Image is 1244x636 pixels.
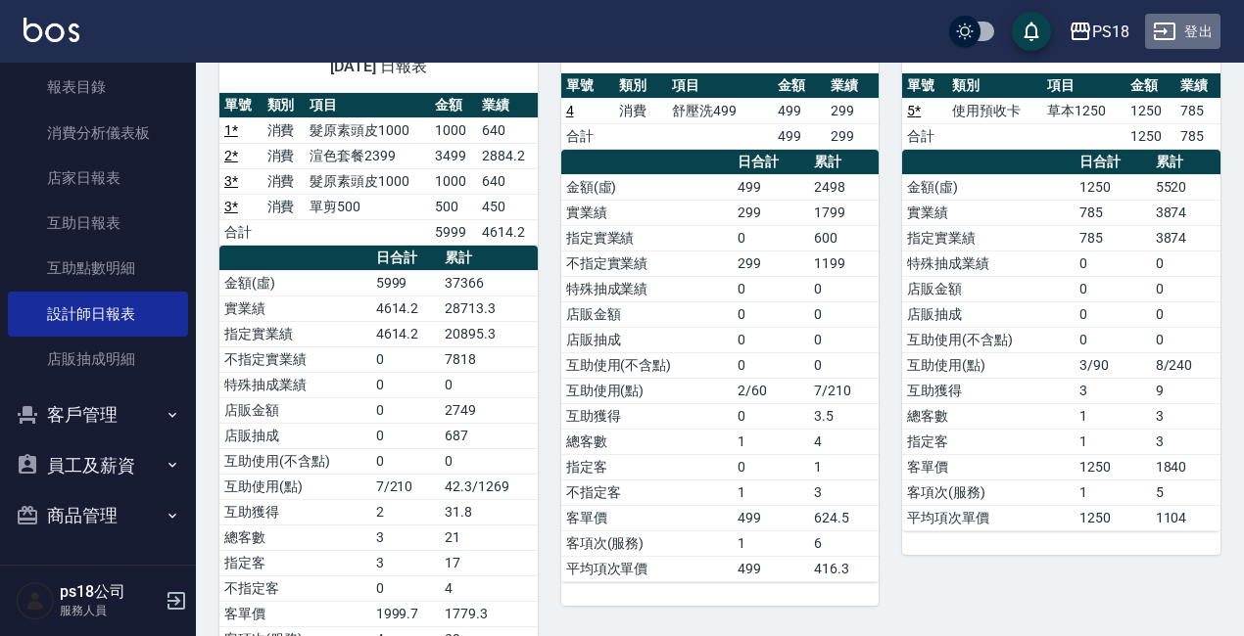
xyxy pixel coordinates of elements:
[1151,479,1220,505] td: 5
[561,200,734,225] td: 實業績
[1092,20,1129,44] div: PS18
[809,327,879,352] td: 0
[561,225,734,250] td: 指定實業績
[1075,403,1151,429] td: 1
[430,219,477,245] td: 5999
[733,378,809,403] td: 2/60
[733,530,809,556] td: 1
[733,174,809,200] td: 499
[809,479,879,505] td: 3
[219,93,538,246] table: a dense table
[219,372,371,397] td: 特殊抽成業績
[561,505,734,530] td: 客單價
[561,530,734,556] td: 客項次(服務)
[561,429,734,454] td: 總客數
[430,168,477,194] td: 1000
[733,505,809,530] td: 499
[1075,454,1151,479] td: 1250
[477,117,538,143] td: 640
[440,575,537,601] td: 4
[733,479,809,505] td: 1
[809,429,879,454] td: 4
[371,246,441,271] th: 日合計
[773,73,826,99] th: 金額
[1075,150,1151,175] th: 日合計
[371,423,441,448] td: 0
[440,601,537,626] td: 1779.3
[902,123,947,149] td: 合計
[219,524,371,550] td: 總客數
[902,250,1075,276] td: 特殊抽成業績
[263,168,306,194] td: 消費
[219,219,263,245] td: 合計
[1145,14,1220,50] button: 登出
[561,301,734,327] td: 店販金額
[733,200,809,225] td: 299
[1151,174,1220,200] td: 5520
[371,550,441,575] td: 3
[8,490,188,541] button: 商品管理
[219,550,371,575] td: 指定客
[219,575,371,601] td: 不指定客
[667,73,773,99] th: 項目
[305,143,430,168] td: 渲色套餐2399
[1012,12,1051,51] button: save
[614,73,667,99] th: 類別
[1175,98,1220,123] td: 785
[371,499,441,524] td: 2
[561,556,734,581] td: 平均項次單價
[60,602,160,619] p: 服務人員
[902,429,1075,454] td: 指定客
[809,301,879,327] td: 0
[440,524,537,550] td: 21
[809,556,879,581] td: 416.3
[440,246,537,271] th: 累計
[902,225,1075,250] td: 指定實業績
[1151,454,1220,479] td: 1840
[371,448,441,474] td: 0
[902,327,1075,352] td: 互助使用(不含點)
[1151,505,1220,530] td: 1104
[440,397,537,423] td: 2749
[561,276,734,301] td: 特殊抽成業績
[902,276,1075,301] td: 店販金額
[902,73,947,99] th: 單號
[561,352,734,378] td: 互助使用(不含點)
[440,423,537,448] td: 687
[809,276,879,301] td: 0
[733,327,809,352] td: 0
[24,18,79,42] img: Logo
[902,73,1220,150] table: a dense table
[8,440,188,491] button: 員工及薪資
[809,150,879,175] th: 累計
[219,397,371,423] td: 店販金額
[8,156,188,201] a: 店家日報表
[263,143,306,168] td: 消費
[1151,301,1220,327] td: 0
[440,295,537,321] td: 28713.3
[8,389,188,440] button: 客戶管理
[1075,352,1151,378] td: 3/90
[566,103,574,118] a: 4
[1075,378,1151,403] td: 3
[1151,327,1220,352] td: 0
[902,505,1075,530] td: 平均項次單價
[16,581,55,620] img: Person
[1075,301,1151,327] td: 0
[1125,98,1175,123] td: 1250
[733,454,809,479] td: 0
[1075,505,1151,530] td: 1250
[305,168,430,194] td: 髮原素頭皮1000
[371,372,441,397] td: 0
[8,337,188,382] a: 店販抽成明細
[1125,73,1175,99] th: 金額
[263,93,306,118] th: 類別
[902,301,1075,327] td: 店販抽成
[947,73,1042,99] th: 類別
[773,98,826,123] td: 499
[219,474,371,499] td: 互助使用(點)
[371,474,441,499] td: 7/210
[371,575,441,601] td: 0
[305,117,430,143] td: 髮原素頭皮1000
[440,372,537,397] td: 0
